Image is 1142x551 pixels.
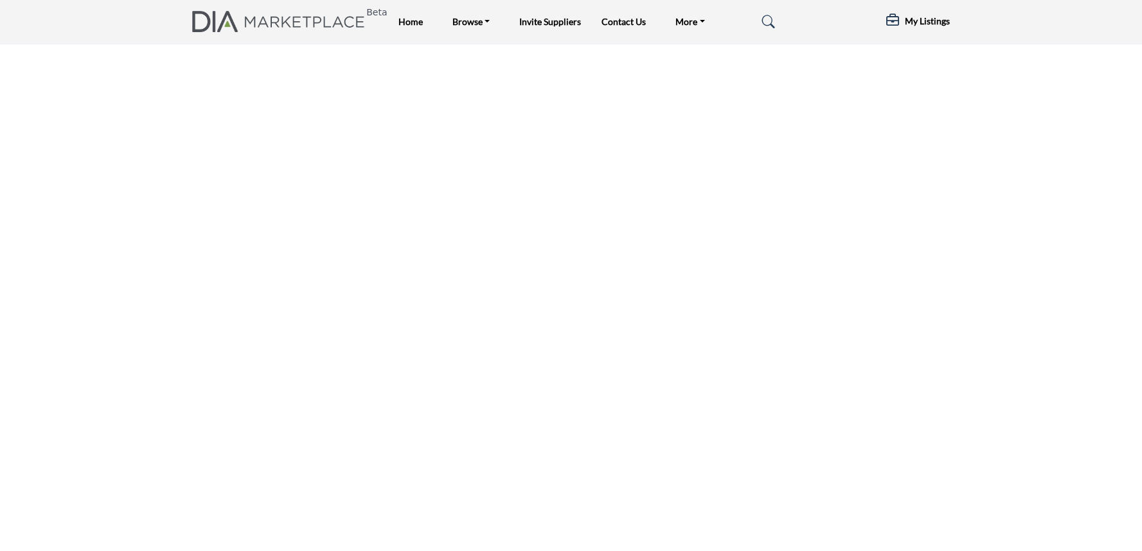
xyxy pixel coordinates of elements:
a: More [666,13,714,31]
a: Contact Us [602,16,646,27]
h6: Beta [366,7,387,18]
a: Browse [443,13,499,31]
a: Home [398,16,423,27]
a: Search [751,11,783,32]
h5: My Listings [905,15,950,27]
a: Beta [192,11,371,32]
div: My Listings [886,14,950,30]
a: Invite Suppliers [519,16,581,27]
img: site Logo [192,11,371,32]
